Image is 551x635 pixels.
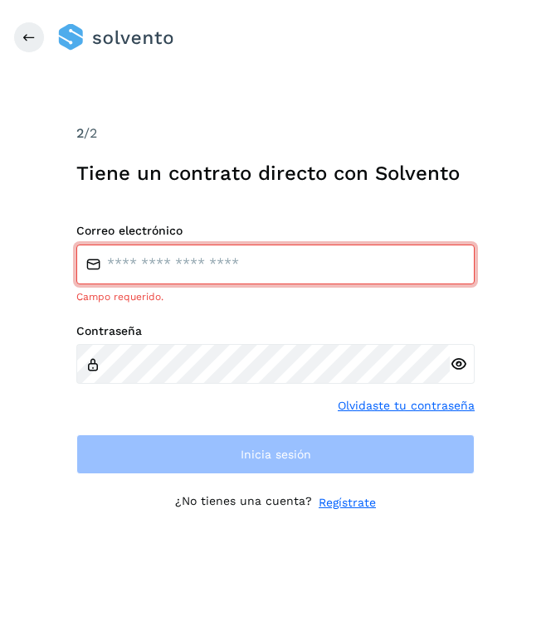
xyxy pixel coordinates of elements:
[76,124,475,143] div: /2
[76,224,475,238] label: Correo electrónico
[319,494,376,511] a: Regístrate
[241,448,311,460] span: Inicia sesión
[76,162,475,186] h1: Tiene un contrato directo con Solvento
[76,434,475,474] button: Inicia sesión
[338,397,475,414] a: Olvidaste tu contraseña
[76,324,475,338] label: Contraseña
[76,125,84,141] span: 2
[175,494,312,511] p: ¿No tienes una cuenta?
[76,289,475,304] div: Campo requerido.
